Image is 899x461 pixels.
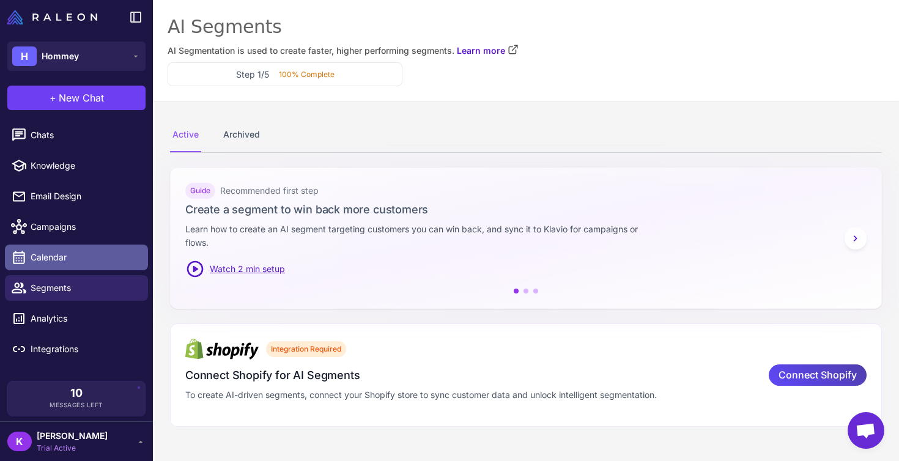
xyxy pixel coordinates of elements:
h3: Create a segment to win back more customers [185,201,867,218]
a: Calendar [5,245,148,270]
img: Raleon Logo [7,10,97,24]
span: AI Segmentation is used to create faster, higher performing segments. [168,44,454,57]
h3: Connect Shopify for AI Segments [185,367,754,383]
a: Analytics [5,306,148,331]
span: Messages Left [50,400,103,410]
a: Email Design [5,183,148,209]
span: New Chat [59,90,104,105]
img: Shopify [185,339,259,360]
a: Segments [5,275,148,301]
span: Recommended first step [220,184,319,197]
div: H [12,46,37,66]
button: +New Chat [7,86,146,110]
span: Chats [31,128,138,142]
span: Connect Shopify [779,364,857,386]
div: Open chat [848,412,884,449]
span: Campaigns [31,220,138,234]
div: K [7,432,32,451]
div: Guide [185,183,215,199]
span: + [50,90,56,105]
span: Segments [31,281,138,295]
div: Archived [221,118,262,152]
span: Hommey [42,50,79,63]
a: Chats [5,122,148,148]
span: Trial Active [37,443,108,454]
a: Campaigns [5,214,148,240]
a: Learn more [457,44,519,57]
span: 10 [70,388,83,399]
a: Raleon Logo [7,10,102,24]
p: 100% Complete [279,69,335,80]
span: Calendar [31,251,138,264]
button: HHommey [7,42,146,71]
div: Active [170,118,201,152]
span: [PERSON_NAME] [37,429,108,443]
span: Watch 2 min setup [210,262,285,276]
h3: Step 1/5 [236,68,269,81]
span: Knowledge [31,159,138,172]
span: Analytics [31,312,138,325]
div: AI Segments [168,15,884,39]
a: Knowledge [5,153,148,179]
span: Email Design [31,190,138,203]
p: To create AI-driven segments, connect your Shopify store to sync customer data and unlock intelli... [185,388,754,402]
div: Integration Required [266,341,346,357]
p: Learn how to create an AI segment targeting customers you can win back, and sync it to Klavio for... [185,223,655,249]
a: Integrations [5,336,148,362]
span: Integrations [31,342,138,356]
